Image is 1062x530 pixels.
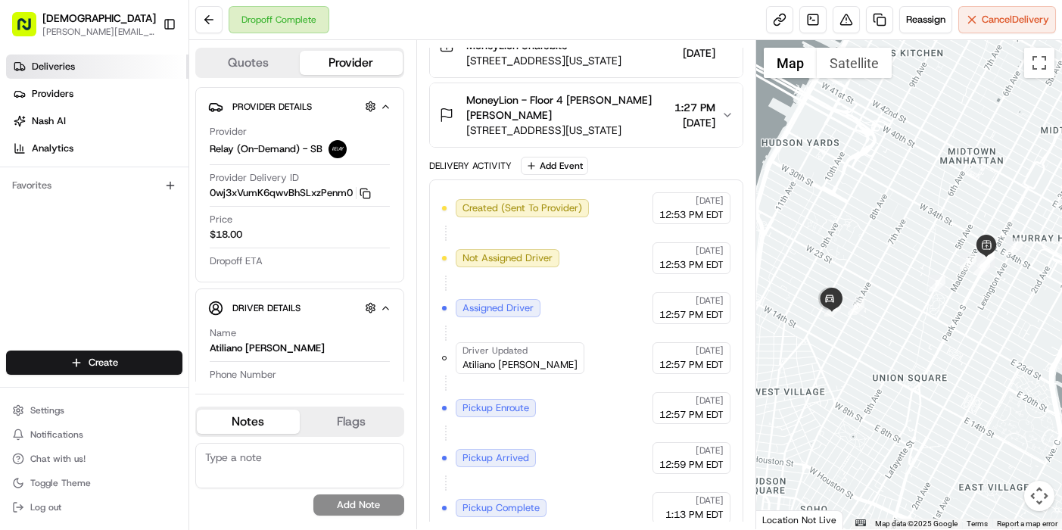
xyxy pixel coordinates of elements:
[899,6,952,33] button: Reassign
[210,125,247,139] span: Provider
[6,6,157,42] button: [DEMOGRAPHIC_DATA][PERSON_NAME][EMAIL_ADDRESS][DOMAIN_NAME]
[51,160,192,172] div: We're available if you need us!
[696,444,724,457] span: [DATE]
[15,61,276,85] p: Welcome 👋
[210,341,325,355] div: Atiliano [PERSON_NAME]
[659,358,724,372] span: 12:57 PM EDT
[6,424,182,445] button: Notifications
[696,295,724,307] span: [DATE]
[855,519,866,526] button: Keyboard shortcuts
[875,519,958,528] span: Map data ©2025 Google
[210,213,232,226] span: Price
[1024,481,1054,511] button: Map camera controls
[107,256,183,268] a: Powered byPylon
[466,53,662,68] span: [STREET_ADDRESS][US_STATE]
[960,253,976,270] div: 7
[982,13,1049,26] span: Cancel Delivery
[668,45,715,61] span: [DATE]
[15,221,27,233] div: 📗
[6,55,188,79] a: Deliveries
[674,100,715,115] span: 1:27 PM
[210,186,371,200] button: 0wj3xVumK6qwvBhSLxzPenm0
[674,115,715,130] span: [DATE]
[997,519,1057,528] a: Report a map error
[151,257,183,268] span: Pylon
[210,228,242,242] span: $18.00
[300,51,403,75] button: Provider
[232,101,312,113] span: Provider Details
[30,404,64,416] span: Settings
[462,301,534,315] span: Assigned Driver
[30,453,86,465] span: Chat with us!
[462,358,578,372] span: Atiliano [PERSON_NAME]
[760,510,810,529] img: Google
[929,275,945,291] div: 8
[659,308,724,322] span: 12:57 PM EDT
[756,510,843,529] div: Location Not Live
[300,410,403,434] button: Flags
[208,94,391,119] button: Provider Details
[122,214,249,241] a: 💻API Documentation
[32,114,66,128] span: Nash AI
[430,83,743,147] button: MoneyLion - Floor 4 [PERSON_NAME] [PERSON_NAME][STREET_ADDRESS][US_STATE]1:27 PM[DATE]
[466,123,669,138] span: [STREET_ADDRESS][US_STATE]
[208,295,391,320] button: Driver Details
[817,48,892,78] button: Show satellite imagery
[51,145,248,160] div: Start new chat
[521,157,588,175] button: Add Event
[232,302,301,314] span: Driver Details
[30,501,61,513] span: Log out
[32,60,75,73] span: Deliveries
[210,171,299,185] span: Provider Delivery ID
[30,477,91,489] span: Toggle Theme
[128,221,140,233] div: 💻
[462,501,540,515] span: Pickup Complete
[210,142,322,156] span: Relay (On-Demand) - SB
[15,15,45,45] img: Nash
[210,326,236,340] span: Name
[696,245,724,257] span: [DATE]
[32,142,73,155] span: Analytics
[6,472,182,494] button: Toggle Theme
[30,429,83,441] span: Notifications
[89,356,118,369] span: Create
[659,408,724,422] span: 12:57 PM EDT
[760,510,810,529] a: Open this area in Google Maps (opens a new window)
[659,208,724,222] span: 12:53 PM EDT
[659,458,724,472] span: 12:59 PM EDT
[30,220,116,235] span: Knowledge Base
[696,494,724,507] span: [DATE]
[6,400,182,421] button: Settings
[906,13,945,26] span: Reassign
[42,26,156,38] button: [PERSON_NAME][EMAIL_ADDRESS][DOMAIN_NAME]
[967,519,988,528] a: Terms
[462,344,528,357] span: Driver Updated
[848,298,864,315] div: 9
[973,258,990,275] div: 6
[42,11,156,26] button: [DEMOGRAPHIC_DATA]
[6,109,188,133] a: Nash AI
[6,448,182,469] button: Chat with us!
[257,149,276,167] button: Start new chat
[197,51,300,75] button: Quotes
[6,136,188,161] a: Analytics
[210,254,263,268] span: Dropoff ETA
[764,48,817,78] button: Show street map
[466,92,669,123] span: MoneyLion - Floor 4 [PERSON_NAME] [PERSON_NAME]
[143,220,243,235] span: API Documentation
[197,410,300,434] button: Notes
[39,98,250,114] input: Clear
[1006,238,1023,254] div: 1
[696,394,724,407] span: [DATE]
[210,368,276,382] span: Phone Number
[429,160,512,172] div: Delivery Activity
[462,251,553,265] span: Not Assigned Driver
[696,195,724,207] span: [DATE]
[9,214,122,241] a: 📗Knowledge Base
[462,451,529,465] span: Pickup Arrived
[329,140,347,158] img: relay_logo_black.png
[6,82,188,106] a: Providers
[958,6,1056,33] button: CancelDelivery
[6,497,182,518] button: Log out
